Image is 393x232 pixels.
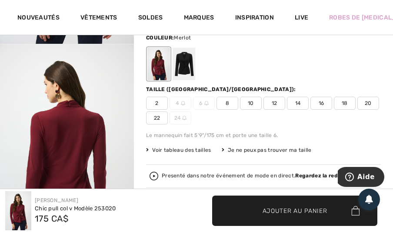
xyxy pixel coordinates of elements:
[146,97,168,110] span: 2
[181,101,185,105] img: ring-m.svg
[35,197,78,203] a: [PERSON_NAME]
[182,116,187,120] img: ring-m.svg
[146,111,168,124] span: 22
[263,206,327,215] span: Ajouter au panier
[338,167,384,189] iframe: Ouvre un widget dans lequel vous pouvez trouver plus d’informations
[5,191,31,230] img: Chic Pull Col V mod&egrave;le 253020
[146,35,174,41] span: Couleur:
[295,173,359,179] strong: Regardez la rediffusion
[80,14,117,23] a: Vêtements
[184,14,214,23] a: Marques
[170,97,191,110] span: 4
[138,14,163,23] a: Soldes
[193,97,215,110] span: 6
[351,206,360,216] img: Bag.svg
[287,97,309,110] span: 14
[35,213,68,224] span: 175 CA$
[35,204,116,213] div: Chic pull col v Modèle 253020
[174,35,191,41] span: Merlot
[295,13,308,22] a: Live
[310,97,332,110] span: 16
[263,97,285,110] span: 12
[147,48,170,80] div: Merlot
[235,14,274,23] span: Inspiration
[212,196,377,226] button: Ajouter au panier
[222,146,312,154] div: Je ne peux pas trouver ma taille
[357,97,379,110] span: 20
[334,97,356,110] span: 18
[173,48,195,80] div: Noir
[150,172,158,180] img: Regardez la rediffusion
[216,97,238,110] span: 8
[204,101,209,105] img: ring-m.svg
[240,97,262,110] span: 10
[17,14,60,23] a: Nouveautés
[162,173,359,179] div: Presenté dans notre événement de mode en direct.
[146,131,381,139] div: Le mannequin fait 5'9"/175 cm et porte une taille 6.
[146,146,211,154] span: Voir tableau des tailles
[146,85,298,93] div: Taille ([GEOGRAPHIC_DATA]/[GEOGRAPHIC_DATA]):
[170,111,191,124] span: 24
